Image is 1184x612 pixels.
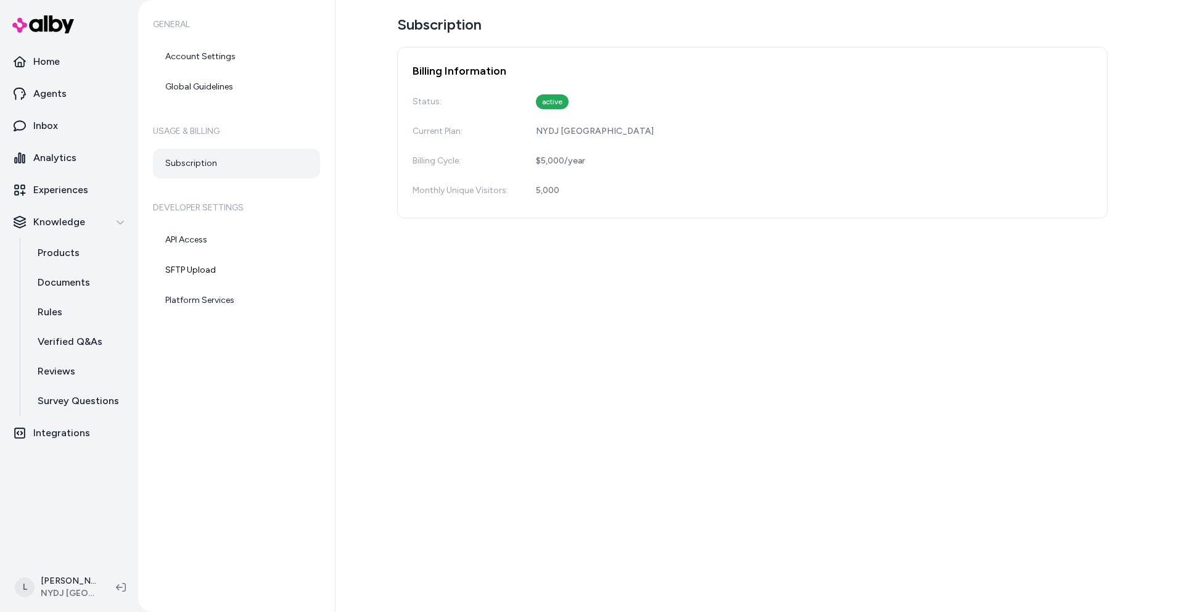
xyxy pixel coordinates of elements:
[397,15,1108,35] h1: Subscription
[413,155,511,167] div: Billing Cycle:
[25,357,133,386] a: Reviews
[25,386,133,416] a: Survey Questions
[41,575,96,587] p: [PERSON_NAME]
[33,151,76,165] p: Analytics
[33,183,88,197] p: Experiences
[536,125,654,138] div: NYDJ [GEOGRAPHIC_DATA]
[413,96,511,108] div: Status:
[5,207,133,237] button: Knowledge
[33,86,67,101] p: Agents
[12,15,74,33] img: alby Logo
[413,184,511,197] div: Monthly Unique Visitors:
[25,268,133,297] a: Documents
[38,305,62,320] p: Rules
[38,334,102,349] p: Verified Q&As
[153,114,320,149] h6: Usage & Billing
[153,7,320,42] h6: General
[153,149,320,178] a: Subscription
[38,275,90,290] p: Documents
[536,184,559,197] div: 5,000
[41,587,96,600] span: NYDJ [GEOGRAPHIC_DATA]
[413,125,511,138] div: Current Plan:
[5,418,133,448] a: Integrations
[33,426,90,440] p: Integrations
[33,118,58,133] p: Inbox
[5,47,133,76] a: Home
[536,94,569,109] div: active
[5,79,133,109] a: Agents
[153,225,320,255] a: API Access
[536,155,585,167] div: $5,000 / year
[38,364,75,379] p: Reviews
[38,394,119,408] p: Survey Questions
[25,327,133,357] a: Verified Q&As
[25,297,133,327] a: Rules
[153,255,320,285] a: SFTP Upload
[33,54,60,69] p: Home
[5,111,133,141] a: Inbox
[153,191,320,225] h6: Developer Settings
[38,246,80,260] p: Products
[15,577,35,597] span: L
[33,215,85,229] p: Knowledge
[153,42,320,72] a: Account Settings
[5,143,133,173] a: Analytics
[25,238,133,268] a: Products
[153,286,320,315] a: Platform Services
[7,568,106,607] button: L[PERSON_NAME]NYDJ [GEOGRAPHIC_DATA]
[5,175,133,205] a: Experiences
[153,72,320,102] a: Global Guidelines
[413,62,1092,80] h2: Billing Information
